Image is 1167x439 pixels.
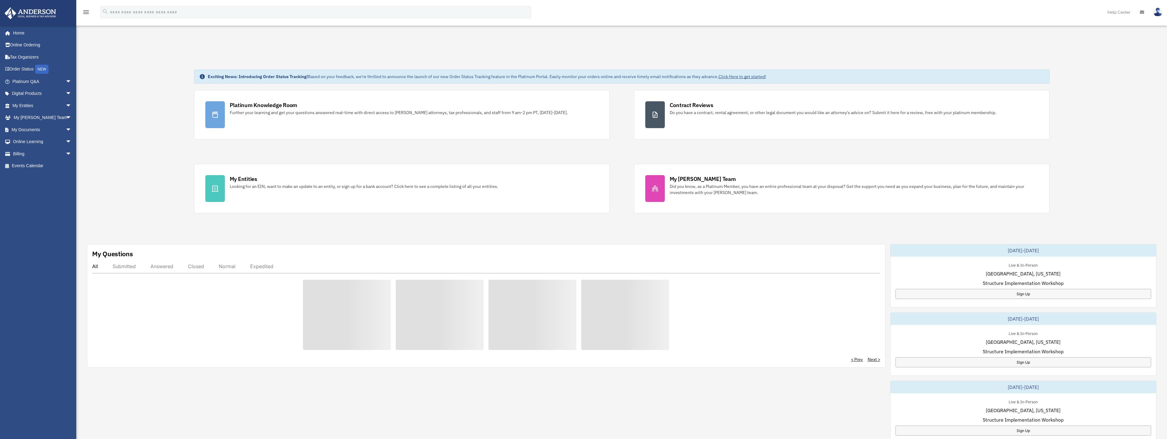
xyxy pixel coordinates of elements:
[66,124,78,136] span: arrow_drop_down
[986,270,1061,277] span: [GEOGRAPHIC_DATA], [US_STATE]
[1153,8,1162,16] img: User Pic
[1004,261,1043,268] div: Live & In-Person
[891,381,1156,393] div: [DATE]-[DATE]
[194,90,610,139] a: Platinum Knowledge Room Further your learning and get your questions answered real-time with dire...
[1004,330,1043,336] div: Live & In-Person
[194,164,610,213] a: My Entities Looking for an EIN, want to make an update to an entity, or sign up for a bank accoun...
[66,136,78,148] span: arrow_drop_down
[4,124,81,136] a: My Documentsarrow_drop_down
[102,8,109,15] i: search
[230,183,498,189] div: Looking for an EIN, want to make an update to an entity, or sign up for a bank account? Click her...
[983,348,1064,355] span: Structure Implementation Workshop
[4,148,81,160] a: Billingarrow_drop_down
[66,148,78,160] span: arrow_drop_down
[4,160,81,172] a: Events Calendar
[150,263,173,269] div: Answered
[4,63,81,76] a: Order StatusNEW
[230,101,297,109] div: Platinum Knowledge Room
[891,313,1156,325] div: [DATE]-[DATE]
[35,65,49,74] div: NEW
[986,407,1061,414] span: [GEOGRAPHIC_DATA], [US_STATE]
[208,74,766,80] div: Based on your feedback, we're thrilled to announce the launch of our new Order Status Tracking fe...
[891,244,1156,257] div: [DATE]-[DATE]
[250,263,273,269] div: Expedited
[4,99,81,112] a: My Entitiesarrow_drop_down
[66,99,78,112] span: arrow_drop_down
[66,112,78,124] span: arrow_drop_down
[82,9,90,16] i: menu
[634,90,1050,139] a: Contract Reviews Do you have a contract, rental agreement, or other legal document you would like...
[4,136,81,148] a: Online Learningarrow_drop_down
[3,7,58,19] img: Anderson Advisors Platinum Portal
[66,88,78,100] span: arrow_drop_down
[719,74,766,79] a: Click Here to get started!
[1004,398,1043,405] div: Live & In-Person
[983,279,1064,287] span: Structure Implementation Workshop
[4,39,81,51] a: Online Ordering
[92,263,98,269] div: All
[4,112,81,124] a: My [PERSON_NAME] Teamarrow_drop_down
[66,75,78,88] span: arrow_drop_down
[851,356,863,362] a: < Prev
[895,289,1151,299] a: Sign Up
[895,357,1151,367] a: Sign Up
[4,27,78,39] a: Home
[188,263,204,269] div: Closed
[4,75,81,88] a: Platinum Q&Aarrow_drop_down
[208,74,308,79] strong: Exciting News: Introducing Order Status Tracking!
[868,356,880,362] a: Next >
[670,183,1038,196] div: Did you know, as a Platinum Member, you have an entire professional team at your disposal? Get th...
[82,11,90,16] a: menu
[230,110,568,116] div: Further your learning and get your questions answered real-time with direct access to [PERSON_NAM...
[230,175,257,183] div: My Entities
[4,51,81,63] a: Tax Organizers
[219,263,236,269] div: Normal
[895,426,1151,436] a: Sign Up
[983,416,1064,423] span: Structure Implementation Workshop
[986,338,1061,346] span: [GEOGRAPHIC_DATA], [US_STATE]
[92,249,133,258] div: My Questions
[670,101,713,109] div: Contract Reviews
[670,175,736,183] div: My [PERSON_NAME] Team
[634,164,1050,213] a: My [PERSON_NAME] Team Did you know, as a Platinum Member, you have an entire professional team at...
[113,263,136,269] div: Submitted
[4,88,81,100] a: Digital Productsarrow_drop_down
[670,110,996,116] div: Do you have a contract, rental agreement, or other legal document you would like an attorney's ad...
